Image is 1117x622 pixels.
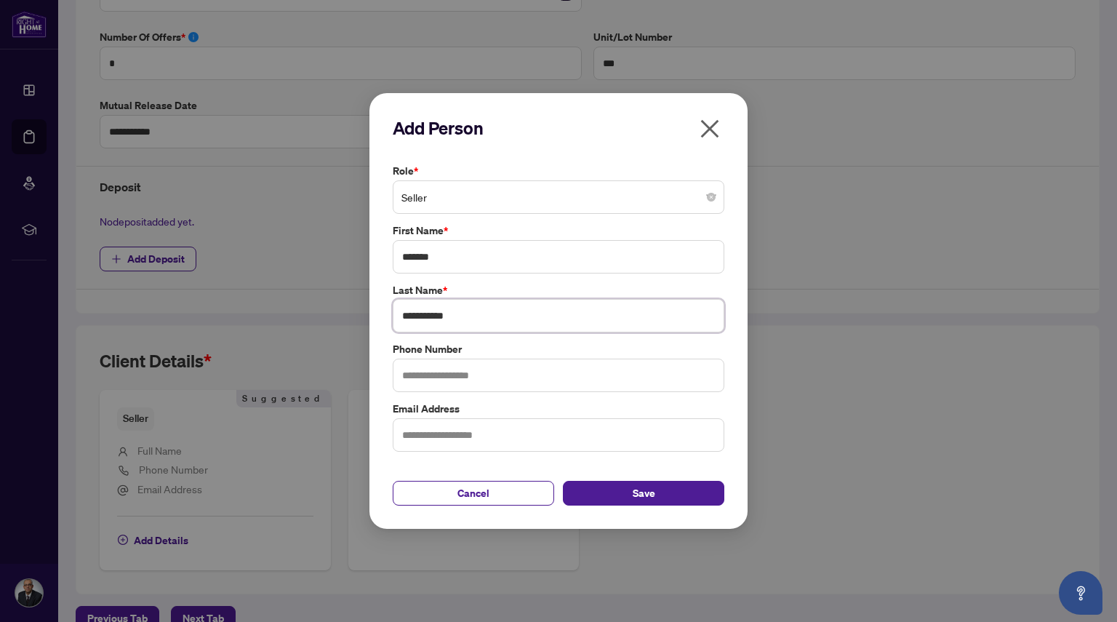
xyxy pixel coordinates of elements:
label: First Name [393,223,724,239]
h2: Add Person [393,116,724,140]
label: Last Name [393,282,724,298]
label: Phone Number [393,341,724,357]
button: Cancel [393,481,554,506]
span: Save [633,482,655,505]
span: close [698,117,721,140]
button: Save [563,481,724,506]
span: Cancel [457,482,489,505]
button: Open asap [1059,571,1102,615]
span: close-circle [707,193,716,202]
label: Email Address [393,401,724,417]
span: Seller [401,183,716,211]
label: Role [393,163,724,179]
